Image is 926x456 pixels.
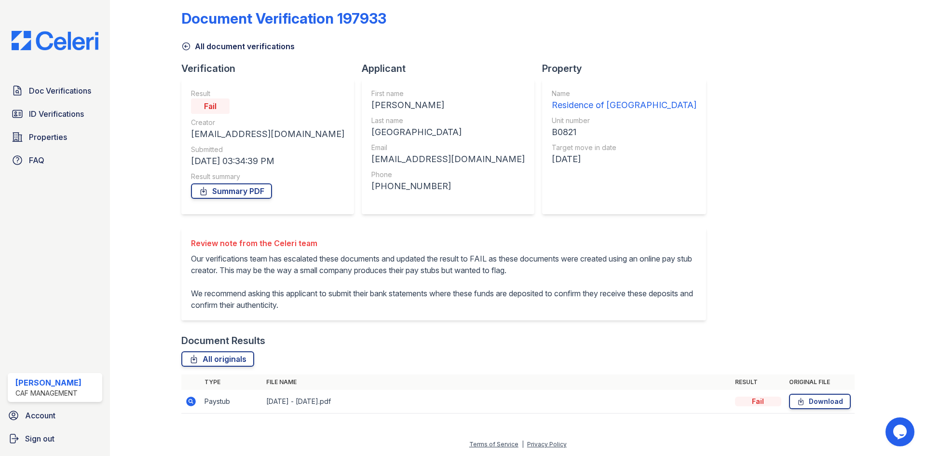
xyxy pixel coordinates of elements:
a: Terms of Service [469,441,518,448]
div: [EMAIL_ADDRESS][DOMAIN_NAME] [371,152,525,166]
a: Download [789,394,851,409]
a: Sign out [4,429,106,448]
div: Last name [371,116,525,125]
th: File name [262,374,731,390]
div: [EMAIL_ADDRESS][DOMAIN_NAME] [191,127,344,141]
a: All document verifications [181,41,295,52]
span: Account [25,410,55,421]
span: FAQ [29,154,44,166]
div: Review note from the Celeri team [191,237,696,249]
div: Email [371,143,525,152]
div: Target move in date [552,143,696,152]
div: [PERSON_NAME] [15,377,82,388]
th: Result [731,374,785,390]
div: Property [542,62,714,75]
div: | [522,441,524,448]
img: CE_Logo_Blue-a8612792a0a2168367f1c8372b55b34899dd931a85d93a1a3d3e32e68fde9ad4.png [4,31,106,50]
span: ID Verifications [29,108,84,120]
iframe: chat widget [885,417,916,446]
span: Doc Verifications [29,85,91,97]
p: Our verifications team has escalated these documents and updated the result to FAIL as these docu... [191,253,696,311]
span: Properties [29,131,67,143]
div: CAF Management [15,388,82,398]
div: Result summary [191,172,344,181]
div: [DATE] [552,152,696,166]
div: [GEOGRAPHIC_DATA] [371,125,525,139]
div: Fail [191,98,230,114]
div: Document Verification 197933 [181,10,386,27]
a: FAQ [8,151,102,170]
a: Name Residence of [GEOGRAPHIC_DATA] [552,89,696,112]
a: ID Verifications [8,104,102,124]
div: Unit number [552,116,696,125]
a: Summary PDF [191,183,272,199]
div: [PHONE_NUMBER] [371,180,525,193]
a: Doc Verifications [8,81,102,100]
div: Name [552,89,696,98]
span: Sign out [25,433,54,444]
a: Properties [8,127,102,147]
td: [DATE] - [DATE].pdf [262,390,731,414]
div: Applicant [362,62,542,75]
div: [PERSON_NAME] [371,98,525,112]
div: Creator [191,118,344,127]
div: First name [371,89,525,98]
a: All originals [181,351,254,367]
div: Document Results [181,334,265,347]
div: Phone [371,170,525,180]
div: Fail [735,397,781,406]
div: B0821 [552,125,696,139]
div: Residence of [GEOGRAPHIC_DATA] [552,98,696,112]
td: Paystub [201,390,262,414]
th: Type [201,374,262,390]
a: Account [4,406,106,425]
div: Submitted [191,145,344,154]
th: Original file [785,374,855,390]
div: Verification [181,62,362,75]
a: Privacy Policy [527,441,567,448]
div: Result [191,89,344,98]
div: [DATE] 03:34:39 PM [191,154,344,168]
